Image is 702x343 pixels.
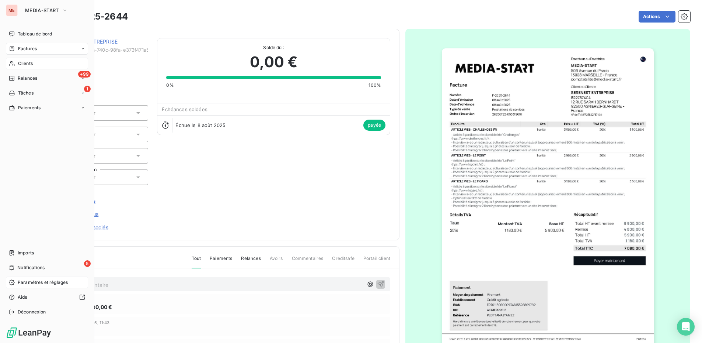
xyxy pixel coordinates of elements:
span: Échéances soldées [162,106,207,112]
span: Factures [18,45,37,52]
span: Notifications [17,264,45,271]
span: Tableau de bord [18,31,52,37]
span: 0% [166,82,174,89]
span: Relances [241,255,261,268]
a: Clients [6,58,88,69]
a: 1Tâches [6,87,88,99]
div: ME [6,4,18,16]
span: Tâches [18,90,34,96]
span: Paiements [210,255,232,268]
span: 1 [84,86,91,92]
span: +99 [78,71,91,78]
span: Échue le 8 août 2025 [175,122,226,128]
a: Factures [6,43,88,55]
span: Portail client [363,255,390,268]
span: Commentaires [292,255,324,268]
a: Aide [6,291,88,303]
span: 0,00 € [250,51,297,73]
span: 100% [369,82,381,89]
span: payée [363,120,385,131]
span: Creditsafe [332,255,355,268]
span: Solde dû : [166,44,381,51]
a: Paramètres et réglages [6,277,88,288]
span: Aide [18,294,28,301]
span: Relances [18,75,37,82]
span: Tout [192,255,201,268]
div: Open Intercom Messenger [677,318,695,336]
a: Imports [6,247,88,259]
h3: F-2025-2644 [69,10,128,23]
span: Déconnexion [18,309,46,315]
span: 7 080,00 € [84,303,112,311]
span: Imports [18,250,34,256]
a: Paiements [6,102,88,114]
span: 01988988-d3ba-740c-98fa-e373f471a598 [58,47,148,53]
span: Avoirs [270,255,283,268]
span: Paiements [18,104,41,111]
span: Paramètres et réglages [18,279,68,286]
button: Actions [639,11,675,23]
img: Logo LeanPay [6,327,52,339]
a: +99Relances [6,72,88,84]
span: Clients [18,60,33,67]
a: Tableau de bord [6,28,88,40]
span: MEDIA-START [25,7,59,13]
span: 5 [84,260,91,267]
